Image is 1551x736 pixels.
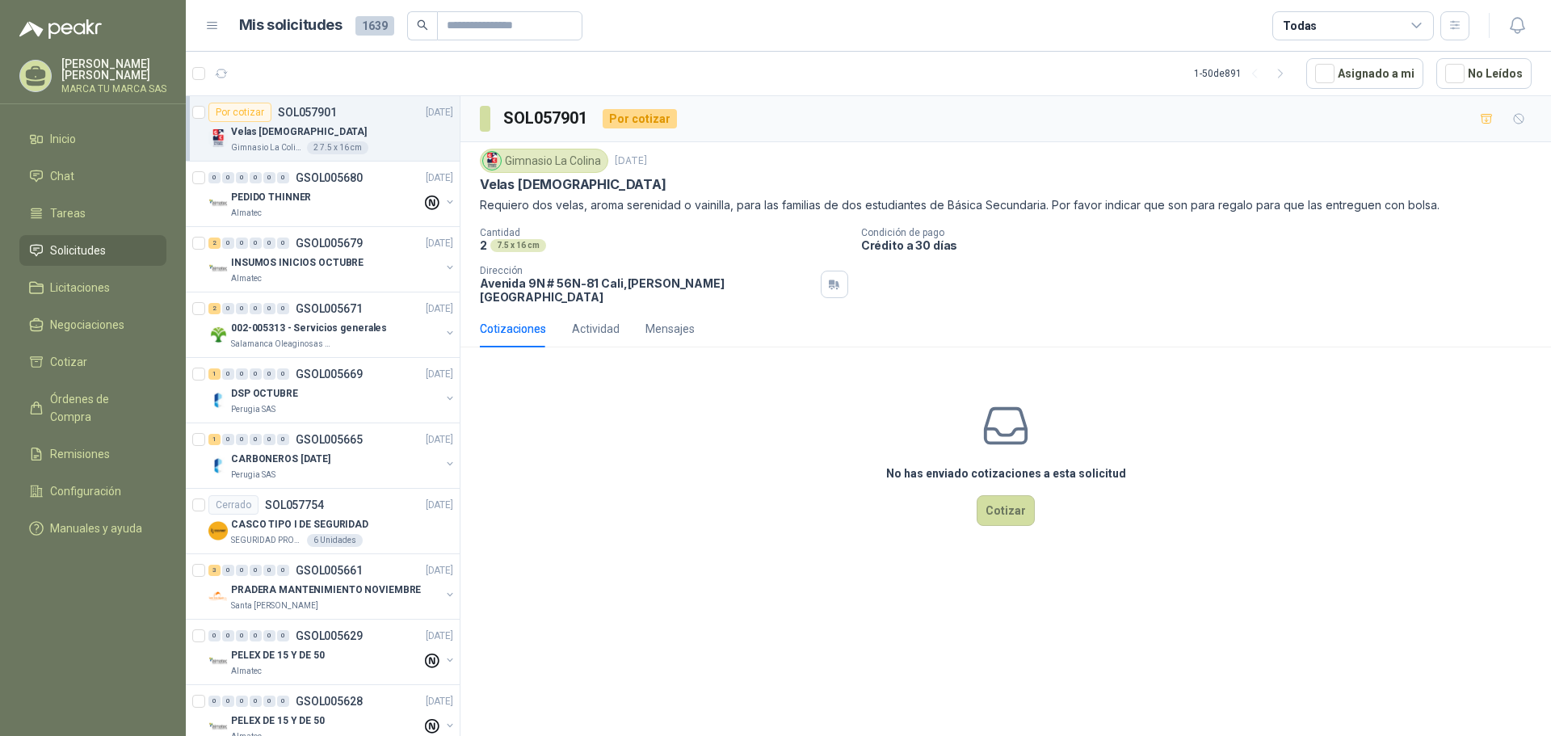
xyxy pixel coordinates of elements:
div: 0 [263,368,275,380]
p: [PERSON_NAME] [PERSON_NAME] [61,58,166,81]
img: Company Logo [483,152,501,170]
div: 2 7.5 x 16 cm [307,141,368,154]
p: MARCA TU MARCA SAS [61,84,166,94]
p: [DATE] [426,170,453,186]
img: Company Logo [208,456,228,475]
a: 2 0 0 0 0 0 GSOL005679[DATE] Company LogoINSUMOS INICIOS OCTUBREAlmatec [208,233,456,285]
h1: Mis solicitudes [239,14,343,37]
div: 0 [208,172,221,183]
div: 0 [263,565,275,576]
p: GSOL005629 [296,630,363,641]
p: INSUMOS INICIOS OCTUBRE [231,255,364,271]
div: 1 [208,368,221,380]
a: Tareas [19,198,166,229]
p: GSOL005628 [296,696,363,707]
div: Por cotizar [603,109,677,128]
div: Mensajes [645,320,695,338]
div: Por cotizar [208,103,271,122]
div: 0 [222,238,234,249]
span: Remisiones [50,445,110,463]
p: PEDIDO THINNER [231,190,311,205]
div: 0 [250,565,262,576]
div: 0 [222,696,234,707]
a: Licitaciones [19,272,166,303]
div: 2 [208,303,221,314]
p: Avenida 9N # 56N-81 Cali , [PERSON_NAME][GEOGRAPHIC_DATA] [480,276,814,304]
div: 0 [263,630,275,641]
img: Company Logo [208,128,228,148]
img: Company Logo [208,325,228,344]
div: Todas [1283,17,1317,35]
div: Actividad [572,320,620,338]
p: PRADERA MANTENIMIENTO NOVIEMBRE [231,582,421,598]
p: SOL057901 [278,107,337,118]
p: [DATE] [426,367,453,382]
p: Velas [DEMOGRAPHIC_DATA] [231,124,367,140]
p: CASCO TIPO I DE SEGURIDAD [231,517,368,532]
div: 0 [263,434,275,445]
a: 1 0 0 0 0 0 GSOL005665[DATE] Company LogoCARBONEROS [DATE]Perugia SAS [208,430,456,482]
p: GSOL005671 [296,303,363,314]
div: 0 [263,172,275,183]
span: Órdenes de Compra [50,390,151,426]
div: 0 [222,565,234,576]
div: 2 [208,238,221,249]
div: 0 [250,368,262,380]
p: PELEX DE 15 Y DE 50 [231,713,325,729]
span: Inicio [50,130,76,148]
span: Chat [50,167,74,185]
a: Remisiones [19,439,166,469]
div: 0 [236,434,248,445]
div: 0 [263,238,275,249]
div: 0 [208,630,221,641]
span: Solicitudes [50,242,106,259]
div: 0 [222,303,234,314]
div: 0 [236,238,248,249]
img: Company Logo [208,652,228,671]
p: [DATE] [426,432,453,448]
p: [DATE] [426,105,453,120]
div: 0 [222,434,234,445]
p: PELEX DE 15 Y DE 50 [231,648,325,663]
button: Asignado a mi [1306,58,1423,89]
span: Cotizar [50,353,87,371]
a: Por cotizarSOL057901[DATE] Company LogoVelas [DEMOGRAPHIC_DATA]Gimnasio La Colina2 7.5 x 16 cm [186,96,460,162]
div: 0 [277,368,289,380]
h3: SOL057901 [503,106,590,131]
p: Santa [PERSON_NAME] [231,599,318,612]
div: 0 [277,172,289,183]
a: 3 0 0 0 0 0 GSOL005661[DATE] Company LogoPRADERA MANTENIMIENTO NOVIEMBRESanta [PERSON_NAME] [208,561,456,612]
p: CARBONEROS [DATE] [231,452,330,467]
div: 0 [277,303,289,314]
p: Perugia SAS [231,469,275,482]
img: Company Logo [208,194,228,213]
div: 0 [277,696,289,707]
p: SOL057754 [265,499,324,511]
div: 0 [263,303,275,314]
span: 1639 [355,16,394,36]
div: 0 [236,696,248,707]
a: Inicio [19,124,166,154]
p: GSOL005661 [296,565,363,576]
div: 0 [250,172,262,183]
div: 1 [208,434,221,445]
div: 0 [250,238,262,249]
p: [DATE] [426,236,453,251]
a: 1 0 0 0 0 0 GSOL005669[DATE] Company LogoDSP OCTUBREPerugia SAS [208,364,456,416]
div: 0 [263,696,275,707]
p: Dirección [480,265,814,276]
div: 3 [208,565,221,576]
a: Configuración [19,476,166,507]
h3: No has enviado cotizaciones a esta solicitud [886,465,1126,482]
div: 0 [222,172,234,183]
div: 0 [222,368,234,380]
div: 0 [277,238,289,249]
div: 0 [236,630,248,641]
span: Manuales y ayuda [50,519,142,537]
p: 002-005313 - Servicios generales [231,321,387,336]
img: Logo peakr [19,19,102,39]
button: No Leídos [1436,58,1532,89]
p: Velas [DEMOGRAPHIC_DATA] [480,176,666,193]
a: Órdenes de Compra [19,384,166,432]
div: 0 [236,303,248,314]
